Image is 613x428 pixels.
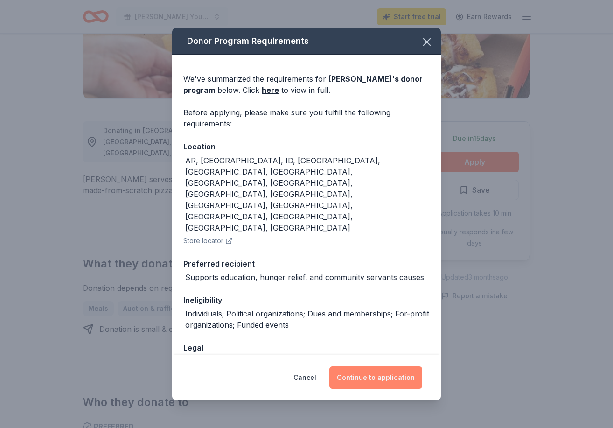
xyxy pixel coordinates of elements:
div: Location [183,140,430,153]
button: Store locator [183,235,233,246]
div: Individuals; Political organizations; Dues and memberships; For-profit organizations; Funded events [185,308,430,330]
div: Legal [183,342,430,354]
button: Continue to application [329,366,422,389]
div: Supports education, hunger relief, and community servants causes [185,272,424,283]
div: Preferred recipient [183,258,430,270]
div: Ineligibility [183,294,430,306]
button: Cancel [293,366,316,389]
div: Before applying, please make sure you fulfill the following requirements: [183,107,430,129]
a: here [262,84,279,96]
div: Donor Program Requirements [172,28,441,55]
div: We've summarized the requirements for below. Click to view in full. [183,73,430,96]
div: AR, [GEOGRAPHIC_DATA], ID, [GEOGRAPHIC_DATA], [GEOGRAPHIC_DATA], [GEOGRAPHIC_DATA], [GEOGRAPHIC_D... [185,155,430,233]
